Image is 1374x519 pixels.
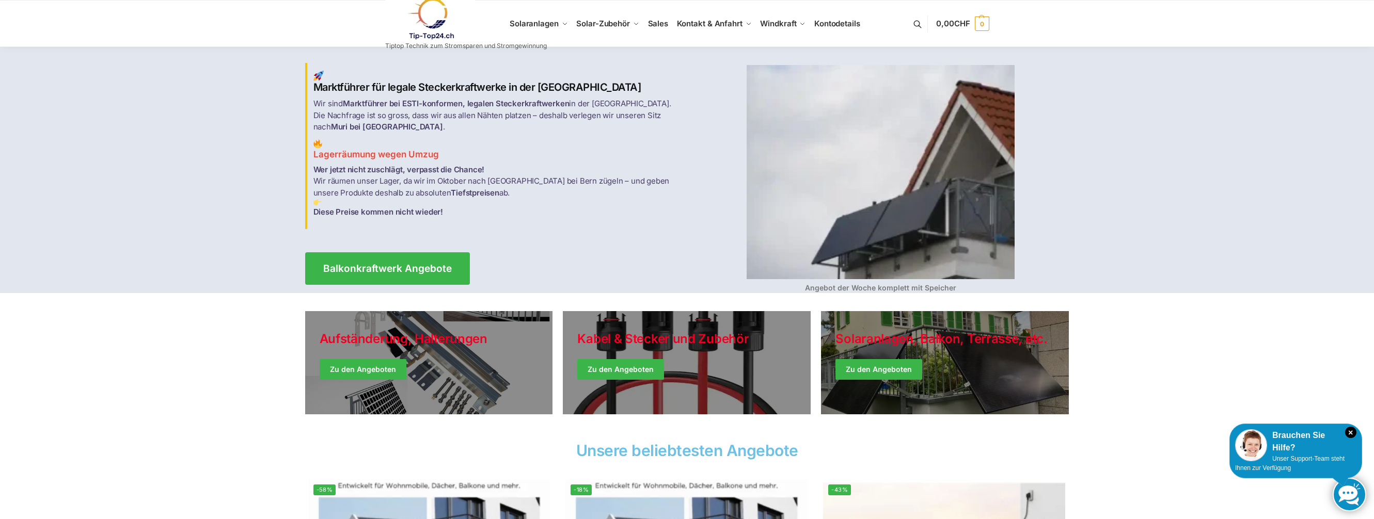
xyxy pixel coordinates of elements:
[975,17,989,31] span: 0
[305,252,470,285] a: Balkonkraftwerk Angebote
[1235,455,1345,472] span: Unser Support-Team steht Ihnen zur Verfügung
[936,19,970,28] span: 0,00
[451,188,499,198] strong: Tiefstpreisen
[572,1,643,47] a: Solar-Zubehör
[305,443,1069,458] h2: Unsere beliebtesten Angebote
[1345,427,1356,438] i: Schließen
[305,311,553,414] a: Holiday Style
[563,311,811,414] a: Holiday Style
[814,19,860,28] span: Kontodetails
[510,19,559,28] span: Solaranlagen
[313,71,681,94] h2: Marktführer für legale Steckerkraftwerke in der [GEOGRAPHIC_DATA]
[747,65,1015,279] img: Balkon-Terrassen-Kraftwerke 4
[954,19,970,28] span: CHF
[331,122,443,132] strong: Muri bei [GEOGRAPHIC_DATA]
[756,1,810,47] a: Windkraft
[313,71,324,81] img: Balkon-Terrassen-Kraftwerke 1
[313,139,322,148] img: Balkon-Terrassen-Kraftwerke 2
[677,19,743,28] span: Kontakt & Anfahrt
[313,165,485,174] strong: Wer jetzt nicht zuschlägt, verpasst die Chance!
[385,43,547,49] p: Tiptop Technik zum Stromsparen und Stromgewinnung
[1235,429,1267,461] img: Customer service
[936,8,989,39] a: 0,00CHF 0
[313,164,681,218] p: Wir räumen unser Lager, da wir im Oktober nach [GEOGRAPHIC_DATA] bei Bern zügeln – und geben unse...
[343,99,569,108] strong: Marktführer bei ESTI-konformen, legalen Steckerkraftwerken
[821,311,1069,414] a: Winter Jackets
[760,19,796,28] span: Windkraft
[313,98,681,133] p: Wir sind in der [GEOGRAPHIC_DATA]. Die Nachfrage ist so gross, dass wir aus allen Nähten platzen ...
[810,1,864,47] a: Kontodetails
[1235,429,1356,454] div: Brauchen Sie Hilfe?
[643,1,672,47] a: Sales
[576,19,630,28] span: Solar-Zubehör
[805,283,956,292] strong: Angebot der Woche komplett mit Speicher
[323,264,452,273] span: Balkonkraftwerk Angebote
[648,19,669,28] span: Sales
[313,207,443,217] strong: Diese Preise kommen nicht wieder!
[672,1,756,47] a: Kontakt & Anfahrt
[313,139,681,161] h3: Lagerräumung wegen Umzug
[313,199,321,206] img: Balkon-Terrassen-Kraftwerke 3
